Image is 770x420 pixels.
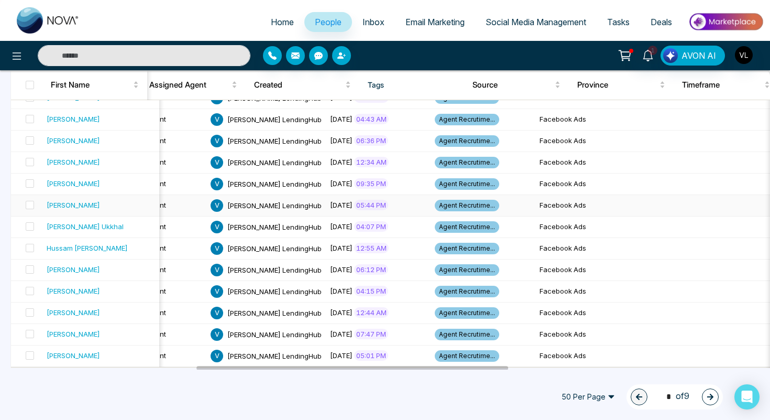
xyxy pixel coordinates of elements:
[47,286,100,296] div: [PERSON_NAME]
[435,178,499,190] span: Agent Recrutime...
[227,308,322,317] span: [PERSON_NAME] LendingHub
[330,265,353,274] span: [DATE]
[663,48,678,63] img: Lead Flow
[435,114,499,125] span: Agent Recrutime...
[535,109,640,131] td: Facebook Ads
[688,10,764,34] img: Market-place.gif
[354,286,388,296] span: 04:15 PM
[47,350,100,361] div: [PERSON_NAME]
[330,244,353,252] span: [DATE]
[435,264,499,276] span: Agent Recrutime...
[47,114,100,124] div: [PERSON_NAME]
[227,265,322,274] span: [PERSON_NAME] LendingHub
[271,17,294,27] span: Home
[330,287,353,295] span: [DATE]
[141,70,246,100] th: Assigned Agent
[535,195,640,217] td: Facebook Ads
[435,200,499,211] span: Agent Recrutime...
[435,157,499,168] span: Agent Recrutime...
[227,330,322,338] span: [PERSON_NAME] LendingHub
[535,131,640,152] td: Facebook Ads
[47,307,100,318] div: [PERSON_NAME]
[330,308,353,317] span: [DATE]
[354,114,389,124] span: 04:43 AM
[435,221,499,233] span: Agent Recrutime...
[211,156,223,169] span: V
[227,287,322,295] span: [PERSON_NAME] LendingHub
[354,221,388,232] span: 04:07 PM
[734,384,760,410] div: Open Intercom Messenger
[211,199,223,212] span: V
[47,264,100,275] div: [PERSON_NAME]
[246,70,359,100] th: Created
[42,70,147,100] th: First Name
[354,157,389,167] span: 12:34 AM
[354,200,388,210] span: 05:44 PM
[535,260,640,281] td: Facebook Ads
[359,70,464,100] th: Tags
[395,12,475,32] a: Email Marketing
[330,179,353,188] span: [DATE]
[354,350,388,361] span: 05:01 PM
[435,243,499,254] span: Agent Recrutime...
[51,79,131,91] span: First Name
[475,12,597,32] a: Social Media Management
[554,389,622,405] span: 50 Per Page
[405,17,465,27] span: Email Marketing
[47,221,124,232] div: [PERSON_NAME] Ukkhal
[651,17,672,27] span: Deals
[486,17,586,27] span: Social Media Management
[330,222,353,231] span: [DATE]
[535,281,640,303] td: Facebook Ads
[435,135,499,147] span: Agent Recrutime...
[330,115,353,123] span: [DATE]
[254,79,343,91] span: Created
[149,79,229,91] span: Assigned Agent
[535,324,640,346] td: Facebook Ads
[17,7,80,34] img: Nova CRM Logo
[435,307,499,319] span: Agent Recrutime...
[735,46,753,64] img: User Avatar
[227,179,322,188] span: [PERSON_NAME] LendingHub
[47,243,128,253] div: Hussam [PERSON_NAME]
[354,264,388,275] span: 06:12 PM
[435,286,499,297] span: Agent Recrutime...
[47,200,100,210] div: [PERSON_NAME]
[435,350,499,362] span: Agent Recrutime...
[535,238,640,260] td: Facebook Ads
[227,136,322,145] span: [PERSON_NAME] LendingHub
[535,152,640,174] td: Facebook Ads
[354,243,389,253] span: 12:55 AM
[227,244,322,252] span: [PERSON_NAME] LendingHub
[47,329,100,339] div: [PERSON_NAME]
[211,178,223,190] span: V
[535,346,640,367] td: Facebook Ads
[315,17,342,27] span: People
[597,12,640,32] a: Tasks
[211,264,223,276] span: V
[211,221,223,233] span: V
[211,113,223,126] span: V
[227,351,322,360] span: [PERSON_NAME] LendingHub
[569,70,674,100] th: Province
[330,351,353,360] span: [DATE]
[635,46,661,64] a: 1
[535,217,640,238] td: Facebook Ads
[211,328,223,341] span: V
[661,46,725,66] button: AVON AI
[47,178,100,189] div: [PERSON_NAME]
[354,135,388,146] span: 06:36 PM
[47,135,100,146] div: [PERSON_NAME]
[362,17,384,27] span: Inbox
[211,285,223,298] span: V
[330,330,353,338] span: [DATE]
[211,350,223,362] span: V
[227,222,322,231] span: [PERSON_NAME] LendingHub
[464,70,569,100] th: Source
[211,135,223,147] span: V
[535,174,640,195] td: Facebook Ads
[648,46,657,55] span: 1
[681,49,716,62] span: AVON AI
[640,12,683,32] a: Deals
[330,136,353,145] span: [DATE]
